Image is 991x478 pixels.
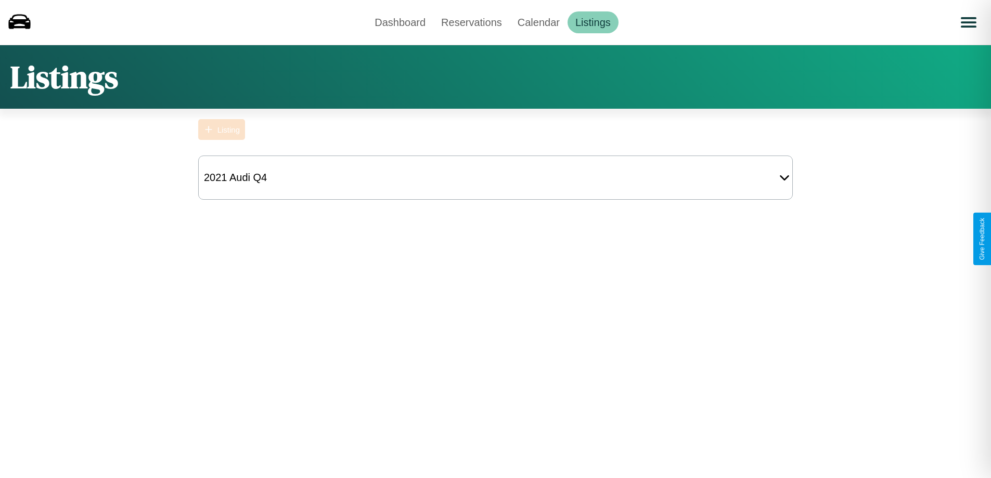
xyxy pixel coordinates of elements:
[954,8,983,37] button: Open menu
[10,56,118,98] h1: Listings
[510,11,568,33] a: Calendar
[433,11,510,33] a: Reservations
[199,166,272,189] div: 2021 Audi Q4
[979,218,986,260] div: Give Feedback
[568,11,619,33] a: Listings
[367,11,433,33] a: Dashboard
[217,125,240,134] div: Listing
[198,119,245,140] button: Listing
